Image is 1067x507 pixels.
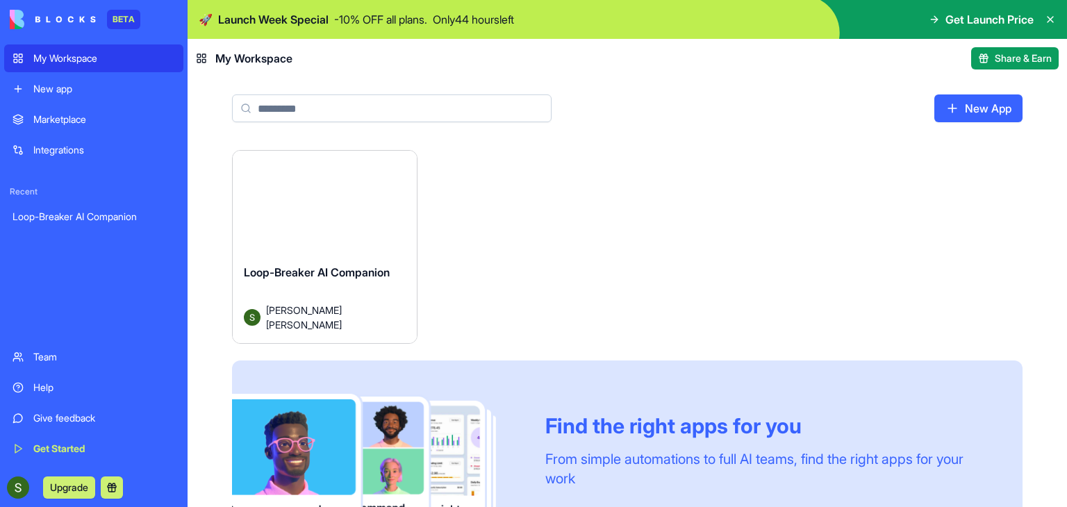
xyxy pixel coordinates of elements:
[33,411,175,425] div: Give feedback
[199,11,213,28] span: 🚀
[4,186,183,197] span: Recent
[33,350,175,364] div: Team
[43,476,95,499] button: Upgrade
[107,10,140,29] div: BETA
[10,10,96,29] img: logo
[4,435,183,463] a: Get Started
[215,50,292,67] span: My Workspace
[33,82,175,96] div: New app
[4,404,183,432] a: Give feedback
[545,449,989,488] div: From simple automations to full AI teams, find the right apps for your work
[43,480,95,494] a: Upgrade
[218,11,329,28] span: Launch Week Special
[266,303,395,332] span: [PERSON_NAME] [PERSON_NAME]
[33,113,175,126] div: Marketplace
[971,47,1059,69] button: Share & Earn
[33,381,175,394] div: Help
[934,94,1023,122] a: New App
[33,51,175,65] div: My Workspace
[4,106,183,133] a: Marketplace
[10,10,140,29] a: BETA
[545,413,989,438] div: Find the right apps for you
[334,11,427,28] p: - 10 % OFF all plans.
[4,343,183,371] a: Team
[4,136,183,164] a: Integrations
[7,476,29,499] img: ACg8ocJRnUkt-0-zDpPDfjXvaSKBjWjMitkU0cUUbBpQ4bnibp2Z6Q=s96-c
[4,75,183,103] a: New app
[945,11,1034,28] span: Get Launch Price
[33,143,175,157] div: Integrations
[4,203,183,231] a: Loop-Breaker AI Companion
[33,442,175,456] div: Get Started
[995,51,1052,65] span: Share & Earn
[244,309,260,326] img: Avatar
[4,44,183,72] a: My Workspace
[433,11,514,28] p: Only 44 hours left
[232,150,417,344] a: Loop-Breaker AI CompanionAvatar[PERSON_NAME] [PERSON_NAME]
[4,374,183,401] a: Help
[13,210,175,224] div: Loop-Breaker AI Companion
[244,265,390,279] span: Loop-Breaker AI Companion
